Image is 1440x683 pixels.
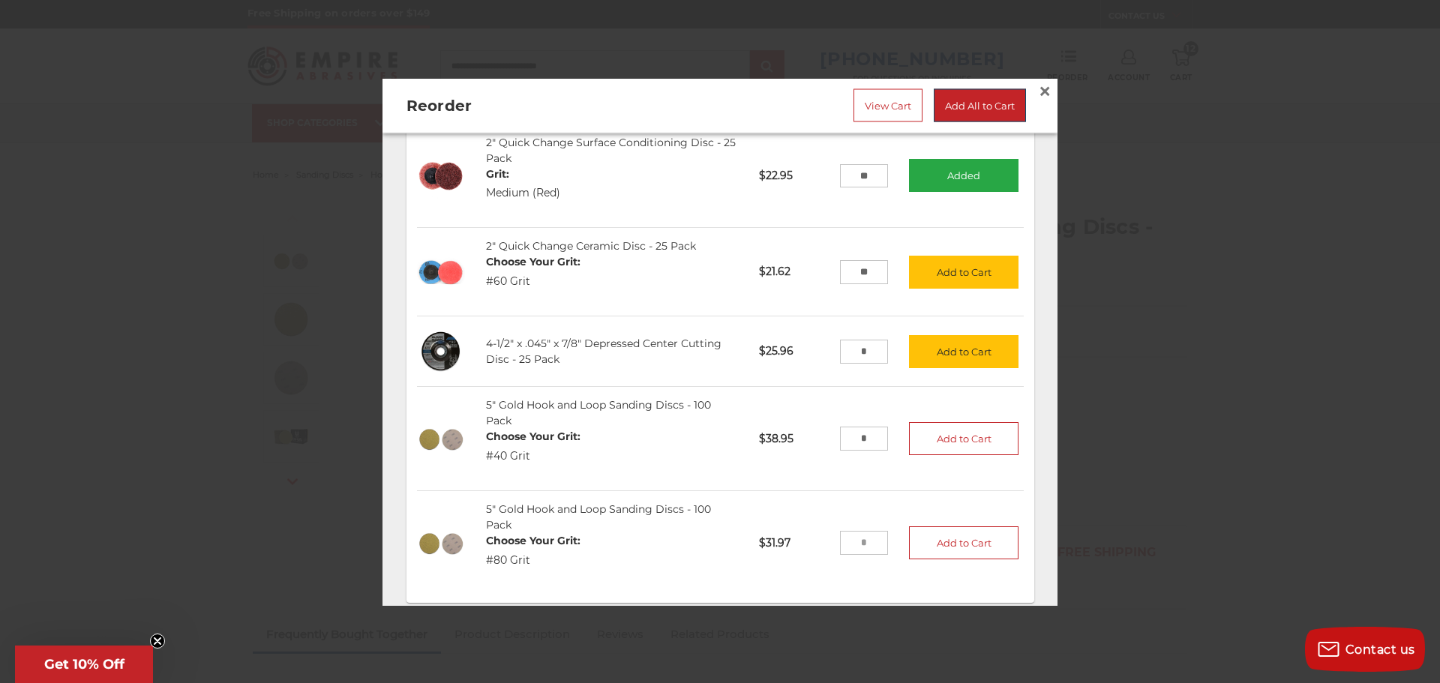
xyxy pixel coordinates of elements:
[909,422,1018,455] button: Add to Cart
[748,420,839,457] p: $38.95
[417,151,466,200] img: 2
[486,166,560,181] dt: Grit:
[1033,79,1057,103] a: Close
[748,157,839,193] p: $22.95
[748,333,839,370] p: $25.96
[909,526,1018,559] button: Add to Cart
[909,159,1018,192] button: Added
[486,254,580,270] dt: Choose Your Grit:
[1038,76,1051,105] span: ×
[417,518,466,567] img: 5
[486,274,580,289] dd: #60 Grit
[486,448,580,464] dd: #40 Grit
[417,414,466,463] img: 5
[486,398,711,427] a: 5" Gold Hook and Loop Sanding Discs - 100 Pack
[1305,627,1425,672] button: Contact us
[486,336,721,365] a: 4-1/2" x .045" x 7/8" Depressed Center Cutting Disc - 25 Pack
[44,656,124,673] span: Get 10% Off
[406,94,654,116] h2: Reorder
[909,334,1018,367] button: Add to Cart
[853,88,922,121] a: View Cart
[486,135,736,164] a: 2" Quick Change Surface Conditioning Disc - 25 Pack
[15,646,153,683] div: Get 10% OffClose teaser
[417,247,466,296] img: 2
[934,88,1026,121] a: Add All to Cart
[486,533,580,549] dt: Choose Your Grit:
[486,429,580,445] dt: Choose Your Grit:
[486,502,711,532] a: 5" Gold Hook and Loop Sanding Discs - 100 Pack
[909,255,1018,288] button: Add to Cart
[748,253,839,290] p: $21.62
[486,185,560,201] dd: Medium (Red)
[1345,643,1415,657] span: Contact us
[486,239,696,253] a: 2" Quick Change Ceramic Disc - 25 Pack
[486,553,580,568] dd: #80 Grit
[748,524,839,561] p: $31.97
[417,327,466,376] img: 4-1/2
[150,634,165,649] button: Close teaser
